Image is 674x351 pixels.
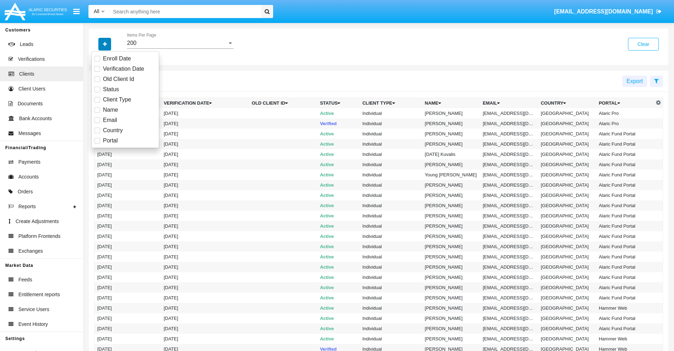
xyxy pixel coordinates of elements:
[596,159,654,170] td: Alaric Fund Portal
[249,98,317,109] th: Old Client Id
[18,233,61,240] span: Platform Frontends
[359,303,422,313] td: Individual
[94,252,161,262] td: [DATE]
[551,2,665,22] a: [EMAIL_ADDRESS][DOMAIN_NAME]
[480,272,538,282] td: [EMAIL_ADDRESS][DOMAIN_NAME]
[596,211,654,221] td: Alaric Fund Portal
[422,159,480,170] td: [PERSON_NAME]
[94,180,161,190] td: [DATE]
[161,313,249,323] td: [DATE]
[359,241,422,252] td: Individual
[317,118,359,129] td: Verified
[94,149,161,159] td: [DATE]
[161,262,249,272] td: [DATE]
[317,313,359,323] td: Active
[596,293,654,303] td: Alaric Fund Portal
[596,231,654,241] td: Alaric Fund Portal
[596,118,654,129] td: Alaric Pro
[317,334,359,344] td: Active
[103,136,118,145] span: Portal
[422,241,480,252] td: [PERSON_NAME]
[422,231,480,241] td: [PERSON_NAME]
[161,303,249,313] td: [DATE]
[18,306,49,313] span: Service Users
[628,38,659,51] button: Clear
[359,282,422,293] td: Individual
[422,211,480,221] td: [PERSON_NAME]
[359,221,422,231] td: Individual
[18,173,39,181] span: Accounts
[480,282,538,293] td: [EMAIL_ADDRESS][DOMAIN_NAME]
[422,200,480,211] td: [PERSON_NAME]
[94,8,99,14] span: All
[94,262,161,272] td: [DATE]
[480,252,538,262] td: [EMAIL_ADDRESS][DOMAIN_NAME]
[359,252,422,262] td: Individual
[422,170,480,180] td: Young [PERSON_NAME]
[317,303,359,313] td: Active
[127,40,137,46] span: 200
[103,116,117,124] span: Email
[18,247,43,255] span: Exchanges
[317,190,359,200] td: Active
[359,159,422,170] td: Individual
[94,241,161,252] td: [DATE]
[538,303,596,313] td: [GEOGRAPHIC_DATA]
[103,126,123,135] span: Country
[538,231,596,241] td: [GEOGRAPHIC_DATA]
[161,231,249,241] td: [DATE]
[596,313,654,323] td: Alaric Fund Portal
[538,159,596,170] td: [GEOGRAPHIC_DATA]
[596,129,654,139] td: Alaric Fund Portal
[18,321,48,328] span: Event History
[18,55,45,63] span: Verifications
[422,323,480,334] td: [PERSON_NAME]
[317,272,359,282] td: Active
[422,98,480,109] th: Name
[317,293,359,303] td: Active
[317,221,359,231] td: Active
[538,211,596,221] td: [GEOGRAPHIC_DATA]
[103,106,118,114] span: Name
[480,334,538,344] td: [EMAIL_ADDRESS][DOMAIN_NAME]
[596,200,654,211] td: Alaric Fund Portal
[538,170,596,180] td: [GEOGRAPHIC_DATA]
[359,149,422,159] td: Individual
[422,118,480,129] td: [PERSON_NAME]
[317,262,359,272] td: Active
[480,190,538,200] td: [EMAIL_ADDRESS][DOMAIN_NAME]
[359,108,422,118] td: Individual
[538,149,596,159] td: [GEOGRAPHIC_DATA]
[317,129,359,139] td: Active
[596,170,654,180] td: Alaric Fund Portal
[317,252,359,262] td: Active
[161,159,249,170] td: [DATE]
[538,241,596,252] td: [GEOGRAPHIC_DATA]
[538,262,596,272] td: [GEOGRAPHIC_DATA]
[538,313,596,323] td: [GEOGRAPHIC_DATA]
[422,282,480,293] td: [PERSON_NAME]
[317,139,359,149] td: Active
[18,276,32,283] span: Feeds
[16,218,59,225] span: Create Adjustments
[94,272,161,282] td: [DATE]
[596,108,654,118] td: Alaric Pro
[538,293,596,303] td: [GEOGRAPHIC_DATA]
[94,303,161,313] td: [DATE]
[19,115,52,122] span: Bank Accounts
[538,323,596,334] td: [GEOGRAPHIC_DATA]
[317,170,359,180] td: Active
[161,200,249,211] td: [DATE]
[480,149,538,159] td: [EMAIL_ADDRESS][DOMAIN_NAME]
[317,211,359,221] td: Active
[94,211,161,221] td: [DATE]
[161,323,249,334] td: [DATE]
[422,221,480,231] td: [PERSON_NAME]
[161,118,249,129] td: [DATE]
[422,252,480,262] td: [PERSON_NAME]
[88,8,110,15] a: All
[422,108,480,118] td: [PERSON_NAME]
[359,139,422,149] td: Individual
[94,323,161,334] td: [DATE]
[359,293,422,303] td: Individual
